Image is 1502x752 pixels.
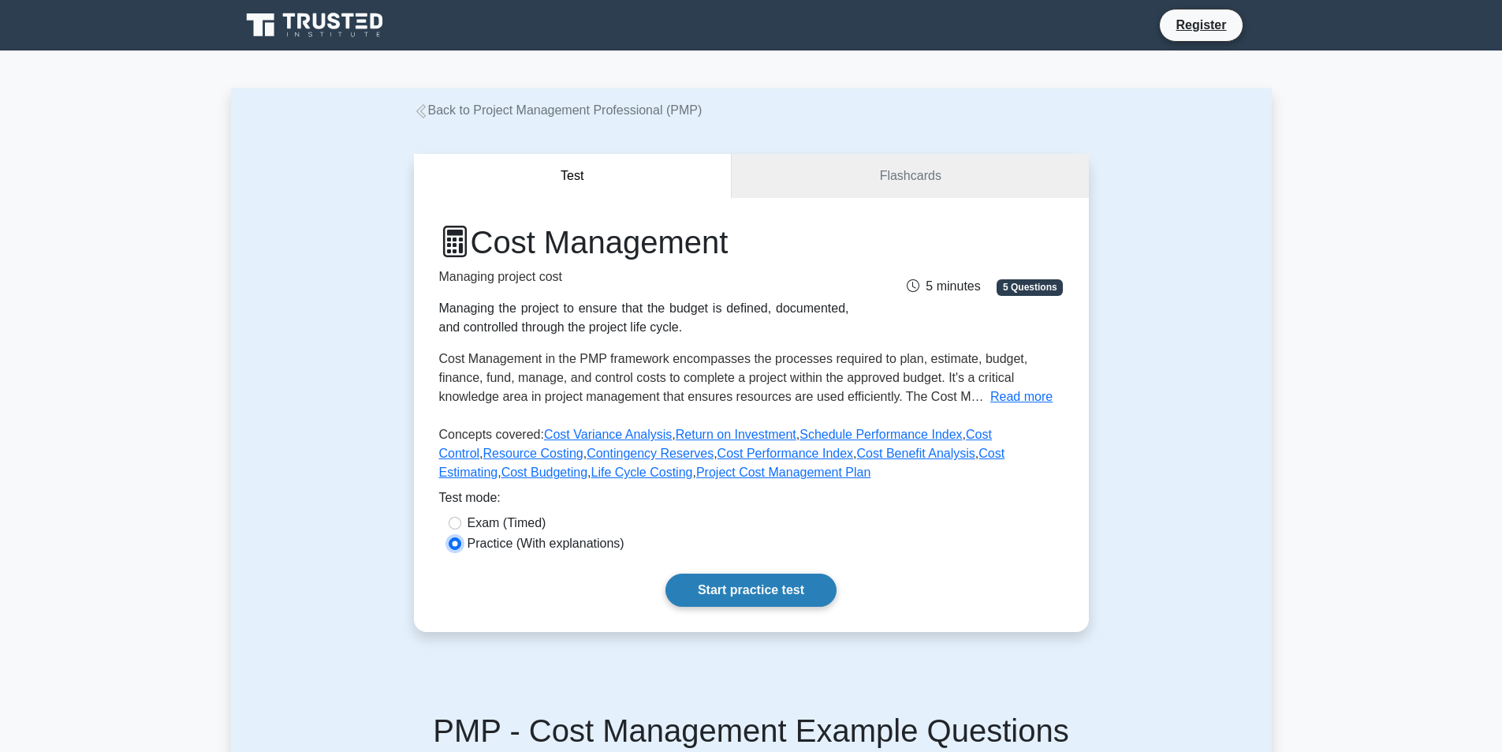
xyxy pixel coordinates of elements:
[439,425,1064,488] p: Concepts covered: , , , , , , , , , , ,
[544,428,672,441] a: Cost Variance Analysis
[696,466,870,479] a: Project Cost Management Plan
[1166,15,1236,35] a: Register
[439,352,1028,403] span: Cost Management in the PMP framework encompasses the processes required to plan, estimate, budget...
[990,387,1053,406] button: Read more
[732,154,1088,199] a: Flashcards
[414,154,732,199] button: Test
[501,466,587,479] a: Cost Budgeting
[857,447,975,460] a: Cost Benefit Analysis
[665,574,837,607] a: Start practice test
[439,223,849,261] h1: Cost Management
[587,447,714,460] a: Contingency Reserves
[439,447,1005,479] a: Cost Estimating
[439,488,1064,514] div: Test mode:
[468,514,546,533] label: Exam (Timed)
[591,466,693,479] a: Life Cycle Costing
[483,447,583,460] a: Resource Costing
[676,428,796,441] a: Return on Investment
[907,279,980,293] span: 5 minutes
[439,268,849,286] p: Managing project cost
[439,299,849,337] div: Managing the project to ensure that the budget is defined, documented, and controlled through the...
[997,279,1063,295] span: 5 Questions
[250,712,1253,750] h5: PMP - Cost Management Example Questions
[717,447,854,460] a: Cost Performance Index
[799,428,962,441] a: Schedule Performance Index
[468,534,624,553] label: Practice (With explanations)
[414,103,703,117] a: Back to Project Management Professional (PMP)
